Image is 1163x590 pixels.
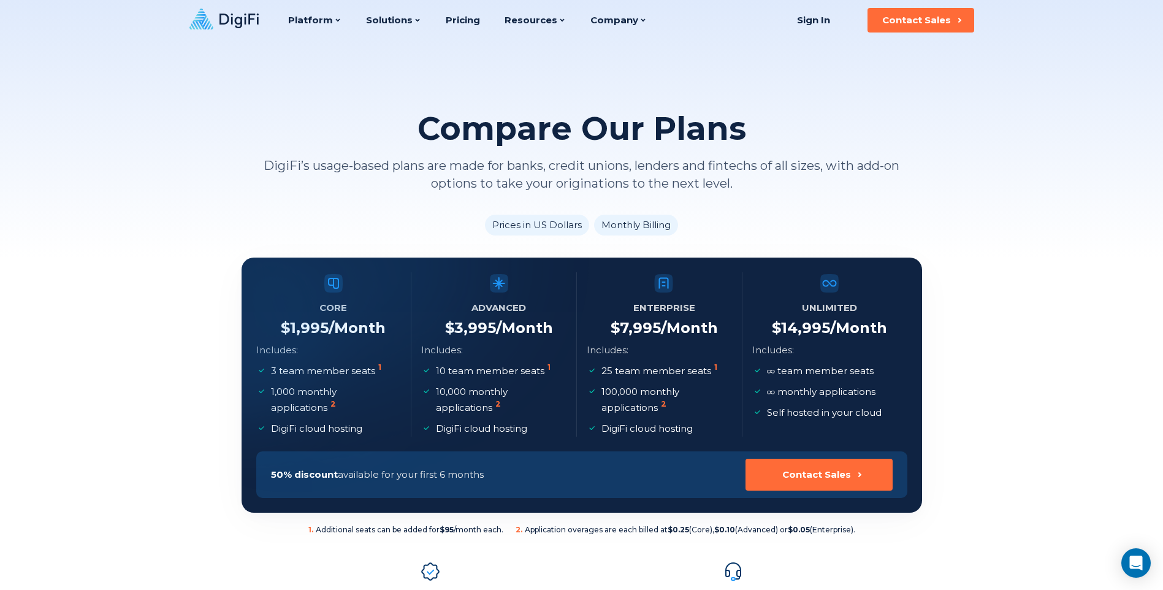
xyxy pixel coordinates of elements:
span: Application overages are each billed at (Core), (Advanced) or (Enterprise). [516,525,855,535]
span: /Month [496,319,553,337]
li: Monthly Billing [594,215,678,236]
sup: 2 [330,399,336,408]
span: /Month [830,319,887,337]
li: Prices in US Dollars [485,215,589,236]
h4: $ 7,995 [611,319,718,337]
p: 10 team member seats [436,363,553,379]
p: monthly applications [767,384,875,400]
p: DigiFi cloud hosting [601,421,693,437]
sup: 1 [378,362,381,372]
span: /Month [661,319,718,337]
div: Contact Sales [782,469,851,481]
p: DigiFi’s usage-based plans are made for banks, credit unions, lenders and fintechs of all sizes, ... [242,157,922,193]
b: $0.25 [668,525,689,534]
h5: Advanced [471,299,526,316]
a: Sign In [782,8,845,33]
p: Includes: [752,342,794,358]
b: $95 [440,525,454,534]
div: Open Intercom Messenger [1121,548,1151,578]
p: Includes: [587,342,628,358]
p: 10,000 monthly applications [436,384,564,416]
p: 1,000 monthly applications [271,384,399,416]
h5: Enterprise [633,299,695,316]
button: Contact Sales [745,459,893,491]
sup: 2 [495,399,501,408]
h5: Unlimited [802,299,857,316]
sup: 1 . [308,525,313,534]
p: DigiFi cloud hosting [271,421,362,437]
span: Additional seats can be added for /month each. [308,525,503,535]
h4: $ 14,995 [772,319,887,337]
button: Contact Sales [867,8,974,33]
h2: Compare Our Plans [418,110,746,147]
span: 50% discount [271,469,338,480]
p: DigiFi cloud hosting [436,421,527,437]
sup: 2 . [516,525,522,534]
sup: 2 [661,399,666,408]
p: team member seats [767,363,874,379]
div: Contact Sales [882,14,951,26]
p: 100,000 monthly applications [601,384,730,416]
b: $0.10 [714,525,735,534]
sup: 1 [547,362,551,372]
b: $0.05 [788,525,810,534]
sup: 1 [714,362,717,372]
p: available for your first 6 months [271,467,484,483]
p: Self hosted in your cloud [767,405,882,421]
p: 25 team member seats [601,363,720,379]
h4: $ 3,995 [445,319,553,337]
